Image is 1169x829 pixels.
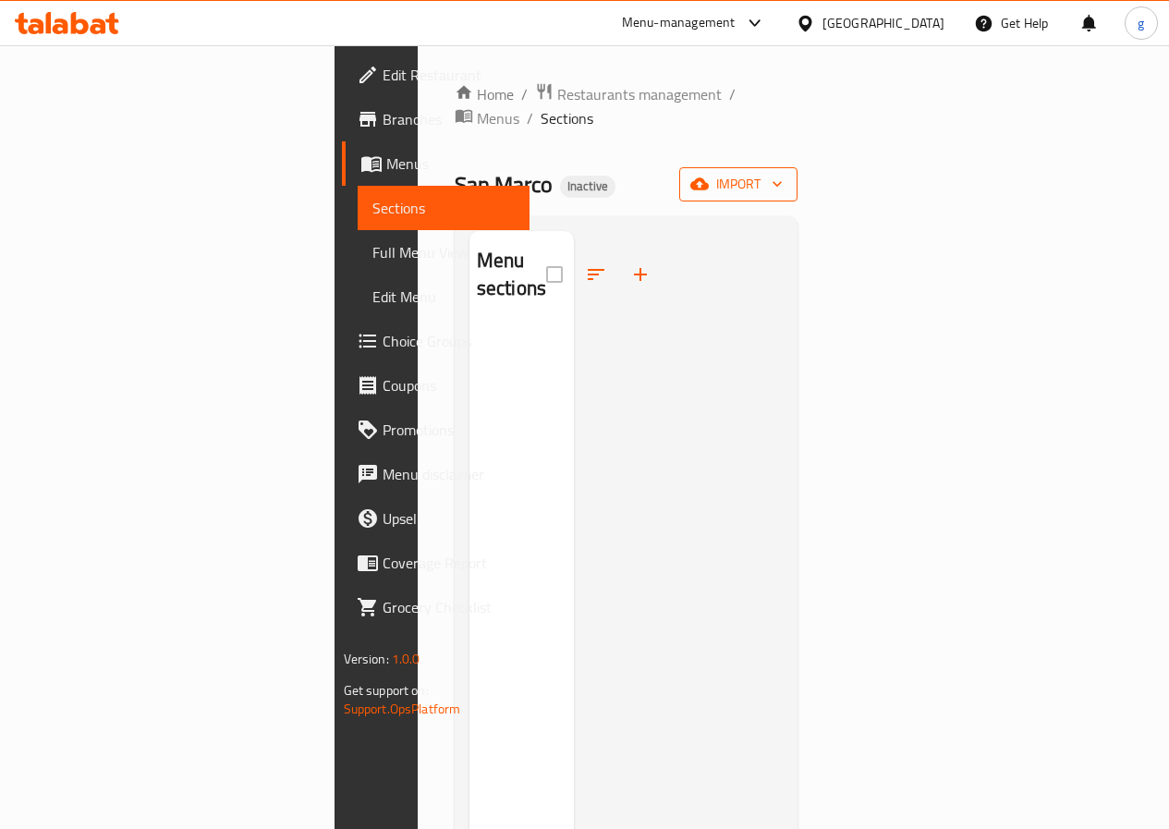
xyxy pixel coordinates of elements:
[383,108,515,130] span: Branches
[344,647,389,671] span: Version:
[342,53,530,97] a: Edit Restaurant
[535,82,722,106] a: Restaurants management
[342,408,530,452] a: Promotions
[622,12,736,34] div: Menu-management
[358,274,530,319] a: Edit Menu
[342,585,530,629] a: Grocery Checklist
[383,507,515,530] span: Upsell
[342,97,530,141] a: Branches
[342,319,530,363] a: Choice Groups
[560,176,615,198] div: Inactive
[729,83,736,105] li: /
[372,286,515,308] span: Edit Menu
[679,167,798,201] button: import
[822,13,944,33] div: [GEOGRAPHIC_DATA]
[469,319,574,334] nav: Menu sections
[392,647,420,671] span: 1.0.0
[455,164,553,205] span: San Marco
[527,107,533,129] li: /
[541,107,593,129] span: Sections
[694,173,783,196] span: import
[372,197,515,219] span: Sections
[455,82,798,130] nav: breadcrumb
[1138,13,1144,33] span: g
[342,496,530,541] a: Upsell
[342,141,530,186] a: Menus
[618,252,663,297] button: Add section
[358,230,530,274] a: Full Menu View
[383,64,515,86] span: Edit Restaurant
[358,186,530,230] a: Sections
[342,452,530,496] a: Menu disclaimer
[344,678,429,702] span: Get support on:
[342,541,530,585] a: Coverage Report
[383,419,515,441] span: Promotions
[383,330,515,352] span: Choice Groups
[386,152,515,175] span: Menus
[383,552,515,574] span: Coverage Report
[383,374,515,396] span: Coupons
[383,463,515,485] span: Menu disclaimer
[372,241,515,263] span: Full Menu View
[383,596,515,618] span: Grocery Checklist
[560,178,615,194] span: Inactive
[342,363,530,408] a: Coupons
[557,83,722,105] span: Restaurants management
[344,697,461,721] a: Support.OpsPlatform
